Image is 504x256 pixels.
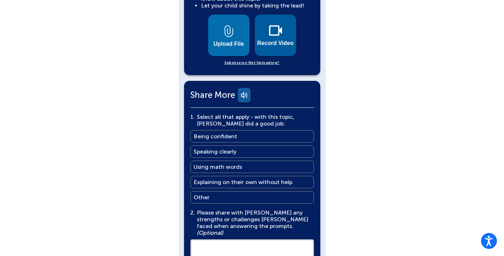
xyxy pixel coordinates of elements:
button: Record Video [255,15,296,56]
span: Upload File [213,41,244,47]
li: Let your child shine by taking the lead! [201,2,312,9]
main: Explaining on their own without help [194,179,292,185]
main: Being confident [194,133,237,140]
main: Please share with [PERSON_NAME] any strengths or challenges [PERSON_NAME] faced when answering th... [197,209,312,236]
span: Record Video [257,40,294,46]
img: videocam.png [269,25,282,36]
a: Submission Not Uploading? [224,60,280,66]
span: 2. [190,209,195,216]
main: Speaking clearly [194,148,236,155]
img: attach.png [224,25,233,37]
a: Using math words [190,161,314,173]
a: Other [190,191,314,204]
a: Being confident [190,130,314,143]
span: . [194,113,195,120]
a: Speaking clearly [190,145,314,158]
main: Using math words [194,163,242,170]
a: Explaining on their own without help [190,176,314,188]
main: Other [194,194,210,201]
em: (Optional) [197,229,223,236]
button: Upload File [208,15,250,56]
span: 1 [190,113,193,120]
span: Share More [190,91,235,98]
main: Select all that apply - with this topic, [PERSON_NAME] did a good job: [197,113,312,127]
